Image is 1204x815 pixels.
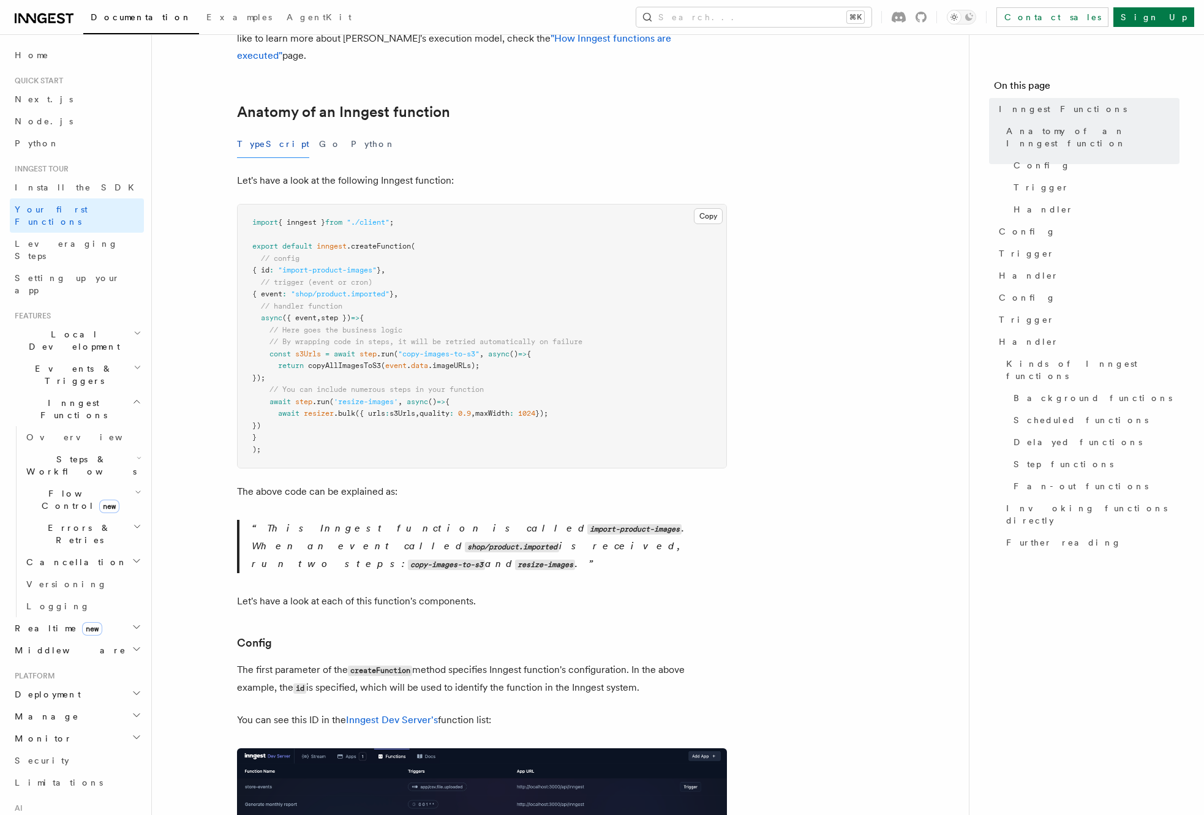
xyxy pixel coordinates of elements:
[999,103,1127,115] span: Inngest Functions
[261,314,282,322] span: async
[1014,480,1148,492] span: Fan-out functions
[10,267,144,301] a: Setting up your app
[1014,414,1148,426] span: Scheduled functions
[83,4,199,34] a: Documentation
[10,176,144,198] a: Install the SDK
[10,132,144,154] a: Python
[518,409,535,418] span: 1024
[15,138,59,148] span: Python
[10,639,144,661] button: Middleware
[510,350,518,358] span: ()
[1001,497,1180,531] a: Invoking functions directly
[199,4,279,33] a: Examples
[1009,198,1180,220] a: Handler
[636,7,871,27] button: Search...⌘K
[445,397,450,406] span: {
[15,756,69,765] span: Security
[261,302,342,310] span: // handler function
[994,265,1180,287] a: Handler
[252,266,269,274] span: { id
[1014,458,1113,470] span: Step functions
[1001,531,1180,554] a: Further reading
[317,314,321,322] span: ,
[994,331,1180,353] a: Handler
[237,593,727,610] p: Let's have a look at each of this function's components.
[10,198,144,233] a: Your first Functions
[295,350,321,358] span: s3Urls
[15,239,118,261] span: Leveraging Steps
[261,278,372,287] span: // trigger (event or cron)
[377,266,381,274] span: }
[282,290,287,298] span: :
[252,374,265,382] span: });
[347,218,389,227] span: "./client"
[282,242,312,250] span: default
[527,350,531,358] span: {
[237,712,727,729] p: You can see this ID in the function list:
[287,12,352,22] span: AgentKit
[10,732,72,745] span: Monitor
[252,242,278,250] span: export
[999,225,1056,238] span: Config
[535,409,548,418] span: });
[21,551,144,573] button: Cancellation
[10,44,144,66] a: Home
[206,12,272,22] span: Examples
[518,350,527,358] span: =>
[694,208,723,224] button: Copy
[475,409,510,418] span: maxWidth
[21,517,144,551] button: Errors & Retries
[348,666,412,676] code: createFunction
[237,172,727,189] p: Let's have a look at the following Inngest function:
[1001,120,1180,154] a: Anatomy of an Inngest function
[278,361,304,370] span: return
[999,269,1059,282] span: Handler
[381,361,385,370] span: (
[1006,502,1180,527] span: Invoking functions directly
[334,409,355,418] span: .bulk
[996,7,1108,27] a: Contact sales
[21,426,144,448] a: Overview
[10,392,144,426] button: Inngest Functions
[295,397,312,406] span: step
[847,11,864,23] kbd: ⌘K
[994,78,1180,98] h4: On this page
[355,409,385,418] span: ({ urls
[1014,203,1074,216] span: Handler
[381,266,385,274] span: ,
[1009,409,1180,431] a: Scheduled functions
[385,361,407,370] span: event
[26,601,90,611] span: Logging
[994,220,1180,242] a: Config
[269,385,484,394] span: // You can include numerous steps in your function
[351,130,396,158] button: Python
[269,326,402,334] span: // Here goes the business logic
[1009,431,1180,453] a: Delayed functions
[10,705,144,727] button: Manage
[10,727,144,749] button: Monitor
[994,242,1180,265] a: Trigger
[420,409,450,418] span: quality
[15,205,88,227] span: Your first Functions
[21,453,137,478] span: Steps & Workflows
[252,218,278,227] span: import
[91,12,192,22] span: Documentation
[325,350,329,358] span: =
[587,524,682,535] code: import-product-images
[398,350,480,358] span: "copy-images-to-s3"
[1014,181,1069,193] span: Trigger
[252,290,282,298] span: { event
[10,683,144,705] button: Deployment
[21,556,127,568] span: Cancellation
[237,130,309,158] button: TypeScript
[10,164,69,174] span: Inngest tour
[1009,387,1180,409] a: Background functions
[10,362,134,387] span: Events & Triggers
[389,409,415,418] span: s3Urls
[252,445,261,454] span: );
[329,397,334,406] span: (
[394,290,398,298] span: ,
[334,350,355,358] span: await
[82,622,102,636] span: new
[26,432,152,442] span: Overview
